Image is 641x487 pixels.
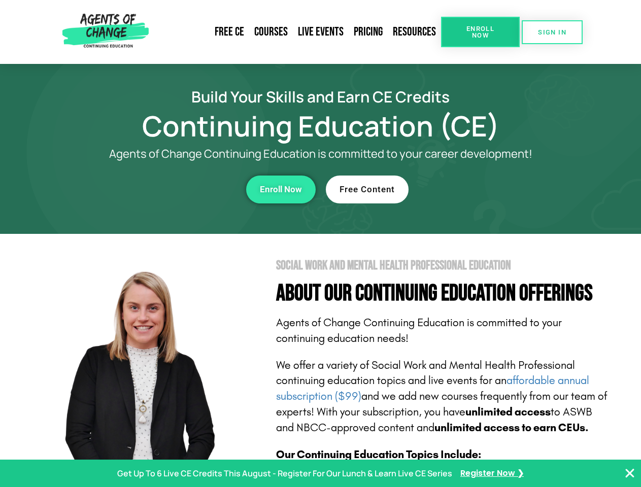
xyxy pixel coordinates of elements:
[246,176,316,203] a: Enroll Now
[72,148,569,160] p: Agents of Change Continuing Education is committed to your career development!
[457,25,503,39] span: Enroll Now
[276,358,610,436] p: We offer a variety of Social Work and Mental Health Professional continuing education topics and ...
[117,466,452,481] p: Get Up To 6 Live CE Credits This August - Register For Our Lunch & Learn Live CE Series
[522,20,583,44] a: SIGN IN
[276,448,481,461] b: Our Continuing Education Topics Include:
[276,259,610,272] h2: Social Work and Mental Health Professional Education
[260,185,302,194] span: Enroll Now
[434,421,589,434] b: unlimited access to earn CEUs.
[31,114,610,137] h1: Continuing Education (CE)
[293,20,349,44] a: Live Events
[465,405,551,419] b: unlimited access
[276,282,610,305] h4: About Our Continuing Education Offerings
[460,466,524,481] a: Register Now ❯
[276,316,562,345] span: Agents of Change Continuing Education is committed to your continuing education needs!
[441,17,520,47] a: Enroll Now
[349,20,388,44] a: Pricing
[326,176,409,203] a: Free Content
[388,20,441,44] a: Resources
[31,89,610,104] h2: Build Your Skills and Earn CE Credits
[624,467,636,479] button: Close Banner
[153,20,441,44] nav: Menu
[210,20,249,44] a: Free CE
[340,185,395,194] span: Free Content
[538,29,566,36] span: SIGN IN
[249,20,293,44] a: Courses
